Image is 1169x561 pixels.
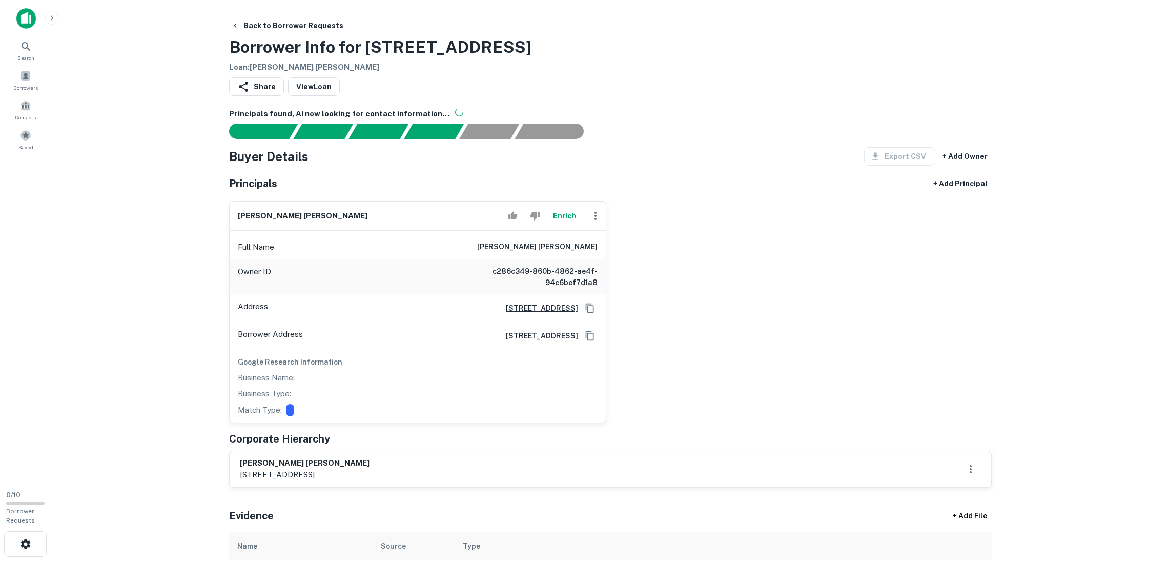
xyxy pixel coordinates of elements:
button: Copy Address [582,300,598,316]
div: Type [463,540,480,552]
th: Type [455,532,906,560]
p: Business Type: [238,388,291,400]
h6: Principals found, AI now looking for contact information... [229,108,992,120]
div: Principals found, still searching for contact information. This may take time... [459,124,519,139]
button: Accept [504,206,522,226]
a: [STREET_ADDRESS] [498,303,578,314]
p: Address [238,300,268,316]
p: Owner ID [238,266,271,288]
h6: Loan : [PERSON_NAME] [PERSON_NAME] [229,62,531,73]
div: Source [381,540,406,552]
span: Contacts [15,113,36,122]
h6: [PERSON_NAME] [PERSON_NAME] [477,241,598,253]
h6: [PERSON_NAME] [PERSON_NAME] [238,210,367,222]
button: Enrich [548,206,581,226]
a: Contacts [3,96,48,124]
span: Saved [18,143,33,151]
div: Principals found, AI now looking for contact information... [404,124,464,139]
h6: [PERSON_NAME] [PERSON_NAME] [240,457,370,469]
button: + Add Owner [938,147,992,166]
th: Source [373,532,455,560]
p: [STREET_ADDRESS] [240,469,370,481]
p: Business Name: [238,372,295,384]
button: + Add Principal [929,174,992,193]
div: AI fulfillment process complete. [515,124,596,139]
a: Borrowers [3,66,48,94]
h3: Borrower Info for [STREET_ADDRESS] [229,35,531,59]
div: Sending borrower request to AI... [217,124,294,139]
h5: Corporate Hierarchy [229,431,330,447]
h5: Evidence [229,508,274,524]
div: Name [237,540,257,552]
img: capitalize-icon.png [16,8,36,29]
button: Reject [526,206,544,226]
span: Search [17,54,34,62]
a: ViewLoan [288,77,340,96]
h4: Buyer Details [229,147,309,166]
span: 0 / 10 [6,491,20,499]
p: Full Name [238,241,274,253]
a: Search [3,36,48,64]
h6: c286c349-860b-4862-ae4f-94c6bef7d1a8 [475,266,598,288]
div: Documents found, AI parsing details... [348,124,408,139]
div: + Add File [934,507,1006,526]
h5: Principals [229,176,277,191]
span: Borrowers [13,84,38,92]
h6: Google Research Information [238,356,598,368]
iframe: Chat Widget [1118,479,1169,528]
button: Back to Borrower Requests [227,16,347,35]
p: Match Type: [238,404,282,416]
a: Saved [3,126,48,153]
span: Borrower Requests [6,508,35,524]
button: Copy Address [582,328,598,344]
a: [STREET_ADDRESS] [498,330,578,342]
div: Your request is received and processing... [293,124,353,139]
th: Name [229,532,373,560]
button: Share [229,77,284,96]
p: Borrower Address [238,328,303,344]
